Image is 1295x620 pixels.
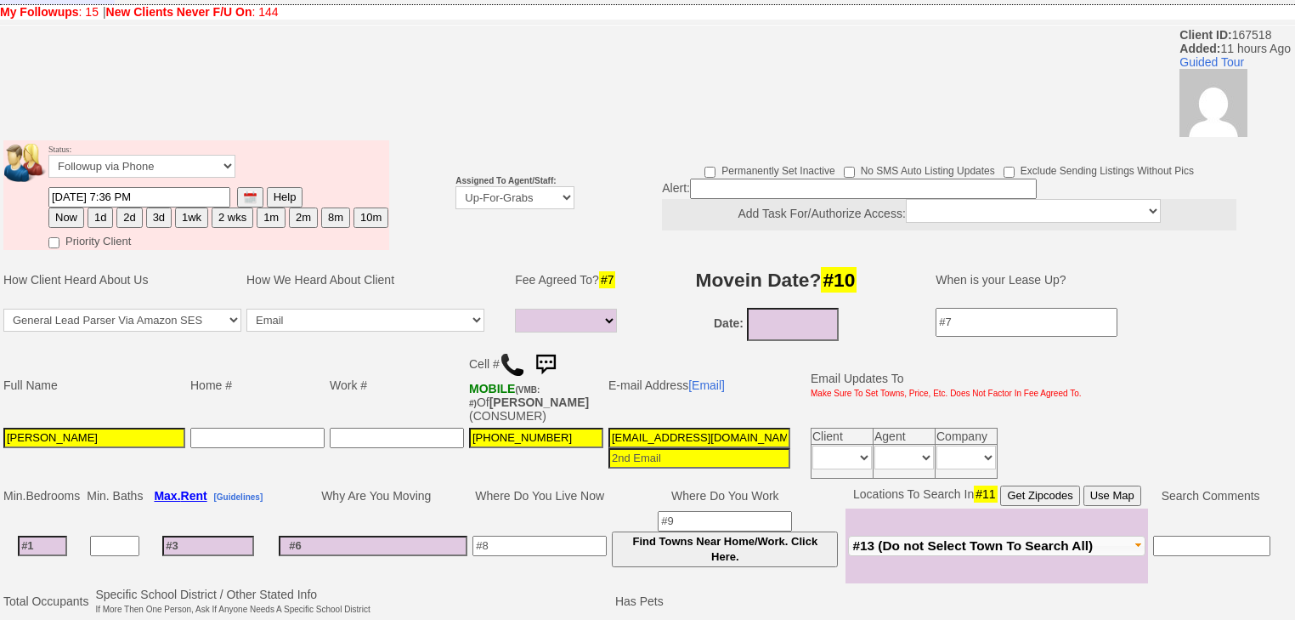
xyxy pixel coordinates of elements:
center: Add Task For/Authorize Access: [662,199,1236,230]
button: 2m [289,208,318,228]
span: #10 [821,267,857,293]
button: Help [267,187,303,208]
span: #11 [974,486,997,503]
div: Alert: [662,179,1236,230]
a: [Reply] [61,150,104,164]
label: Exclude Sending Listings Without Pics [1004,159,1194,179]
td: Full Name [1,345,188,425]
td: Cell # Of (CONSUMER) [467,345,606,425]
td: Agent [874,428,936,444]
td: Where Do You Work [609,483,840,509]
b: New Clients Never F/U On [106,5,252,19]
button: 1d [88,208,113,228]
input: #9 [658,511,792,532]
input: Exclude Sending Listings Without Pics [1004,167,1015,178]
a: New Clients Never F/U On: 144 [106,5,279,19]
input: #6 [279,536,467,556]
input: #3 [162,536,254,556]
img: people.png [4,144,55,182]
td: Home # [188,345,327,425]
font: If More Then One Person, Ask If Anyone Needs A Specific School District [95,605,370,614]
button: 3d [146,208,172,228]
a: [Guidelines] [213,489,263,503]
font: 11 hours Ago [1,16,55,26]
button: 2 wks [212,208,253,228]
td: How Client Heard About Us [1,254,244,305]
b: Date: [714,316,744,330]
label: No SMS Auto Listing Updates [844,159,995,179]
button: 1wk [175,208,208,228]
a: Disable Client Notes [1172,1,1272,14]
img: call.png [500,352,525,378]
label: Permanently Set Inactive [704,159,834,179]
button: Get Zipcodes [1000,486,1079,506]
font: Status: [48,145,235,173]
b: Assigned To Agent/Staff: [455,176,556,185]
a: Hide Logs [1119,1,1169,14]
a: [Email] [688,378,725,392]
font: Make Sure To Set Towns, Price, Etc. Does Not Factor In Fee Agreed To. [811,389,1082,398]
button: 2d [116,208,142,228]
span: #13 (Do not Select Town To Search All) [852,538,1093,553]
input: #8 [472,536,607,556]
td: Client [811,428,874,444]
u: Lorem ip dolorsitam consectetur adipi Elitse Do, Eiu Temporin, UT, 30327 - l {etdo-magnaaliqu: en... [61,27,1229,149]
font: Log [1243,27,1268,42]
td: Email Updates To [798,345,1084,425]
button: Find Towns Near Home/Work. Click Here. [612,532,838,567]
b: Added: [1179,42,1220,55]
img: [calendar icon] [244,191,257,204]
b: [PERSON_NAME] [489,395,589,409]
td: Has Pets [613,585,669,617]
label: Priority Client [48,230,131,249]
td: When is your Lease Up? [919,254,1264,305]
span: Rent [181,489,207,503]
h3: Movein Date? [636,264,917,295]
td: Company [936,428,998,444]
b: Client ID: [1179,28,1231,42]
a: Guided Tour [1179,55,1244,69]
span: #7 [599,271,616,288]
img: 34298779818272aefb8b74d917fa6666 [1179,69,1247,137]
u: Lorem ip dolorsitam consectetur adipi 5el Se, Doe Temporin, UT, 35543 - l {etdo-magnaaliqu: enim}... [61,167,1232,288]
input: #7 [936,308,1117,337]
input: #1 [18,536,67,556]
font: MOBILE [469,382,515,395]
button: 10m [353,208,388,228]
span: Bedrooms [25,489,80,503]
td: Search Comments [1148,483,1273,509]
input: Priority Client [48,237,59,248]
button: Use Map [1083,486,1141,506]
td: Specific School District / Other Stated Info [93,585,372,617]
b: [Guidelines] [213,492,263,502]
input: 2nd Email [608,448,790,469]
td: Fee Agreed To? [512,254,625,305]
b: [DATE] [1,1,55,26]
span: 167518 11 hours Ago [1179,28,1295,137]
input: No SMS Auto Listing Updates [844,167,855,178]
img: sms.png [529,348,563,382]
font: (VMB: #) [469,385,540,408]
b: Max. [154,489,206,503]
nobr: Locations To Search In [853,487,1141,501]
input: 1st Email - Question #0 [608,428,790,448]
td: Where Do You Live Now [470,483,609,509]
td: Work # [327,345,467,425]
button: #13 (Do not Select Town To Search All) [848,536,1145,556]
td: Why Are You Moving [276,483,470,509]
td: E-mail Address [606,345,793,425]
td: Min. [1,483,84,509]
button: 1m [257,208,286,228]
input: Permanently Set Inactive [704,167,715,178]
td: Min. Baths [84,483,145,509]
b: T-Mobile USA, Inc. [469,382,540,409]
font: Log [1243,167,1268,181]
td: Total Occupants [1,585,93,617]
button: Now [48,208,84,228]
td: How We Heard About Client [244,254,504,305]
button: 8m [321,208,350,228]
